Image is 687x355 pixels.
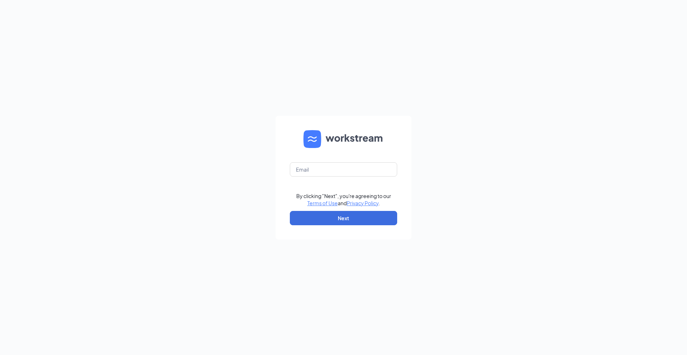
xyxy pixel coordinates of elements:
button: Next [290,211,397,225]
input: Email [290,162,397,177]
img: WS logo and Workstream text [303,130,384,148]
div: By clicking "Next", you're agreeing to our and . [296,192,391,207]
a: Terms of Use [307,200,338,206]
a: Privacy Policy [347,200,379,206]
